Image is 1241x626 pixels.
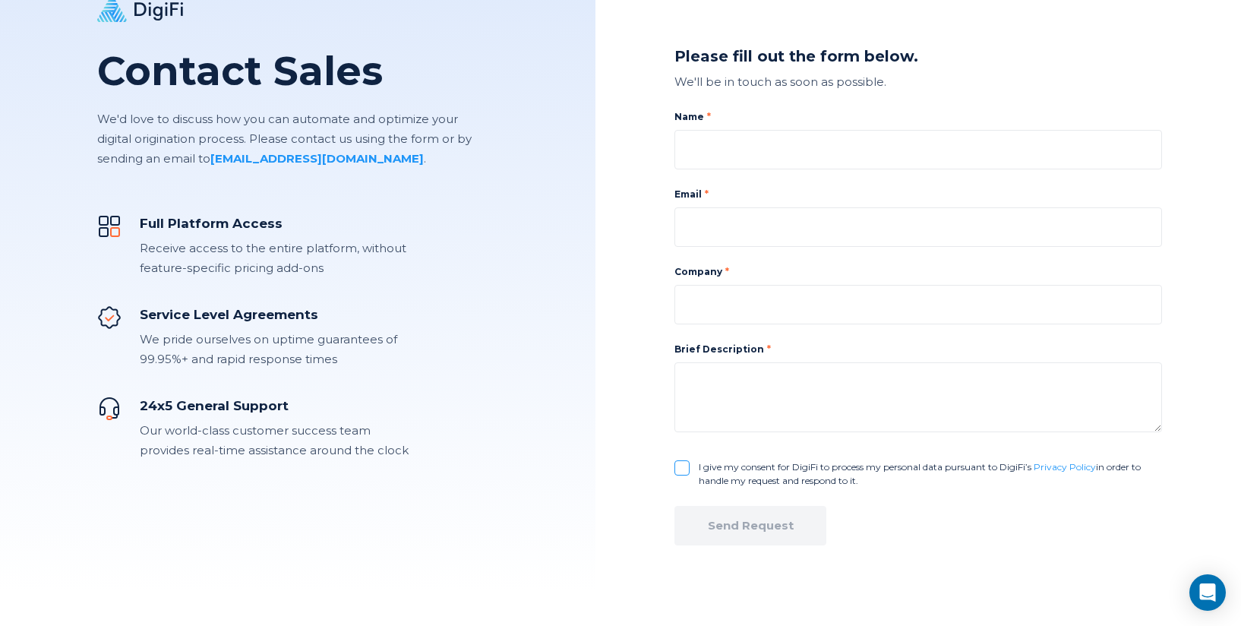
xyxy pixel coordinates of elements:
[674,46,1162,68] div: Please fill out the form below.
[140,214,409,232] div: Full Platform Access
[699,460,1162,488] label: I give my consent for DigiFi to process my personal data pursuant to DigiFi’s in order to handle ...
[674,265,1162,279] label: Company
[97,109,473,169] p: We'd love to discuss how you can automate and optimize your digital origination process. Please c...
[97,49,473,94] h1: Contact Sales
[674,110,1162,124] label: Name
[1189,574,1226,611] div: Open Intercom Messenger
[674,188,1162,201] label: Email
[140,239,409,278] div: Receive access to the entire platform, without feature-specific pricing add-ons
[708,518,794,533] div: Send Request
[140,330,409,369] div: We pride ourselves on uptime guarantees of 99.95%+ and rapid response times
[674,343,771,355] label: Brief Description
[210,151,424,166] a: [EMAIL_ADDRESS][DOMAIN_NAME]
[140,305,409,324] div: Service Level Agreements
[674,72,1162,92] div: We'll be in touch as soon as possible.
[674,506,826,545] button: Send Request
[140,421,409,460] div: Our world-class customer success team provides real-time assistance around the clock
[1034,461,1096,473] a: Privacy Policy
[140,397,409,415] div: 24x5 General Support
